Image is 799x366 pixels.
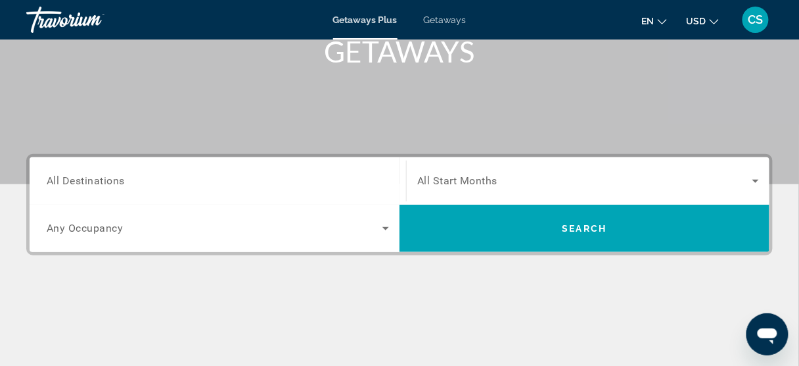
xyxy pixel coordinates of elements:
span: Any Occupancy [47,222,124,235]
iframe: Button to launch messaging window [746,313,788,355]
button: Search [399,205,769,252]
div: Search widget [30,157,769,252]
a: Travorium [26,3,158,37]
span: en [642,16,654,26]
button: User Menu [739,6,773,34]
button: Change language [642,11,667,30]
span: USD [687,16,706,26]
span: All Destinations [47,174,125,187]
button: Change currency [687,11,719,30]
a: Getaways Plus [333,14,398,25]
a: Getaways [424,14,467,25]
span: CS [748,13,764,26]
span: Search [562,223,607,234]
span: All Start Months [417,175,497,188]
